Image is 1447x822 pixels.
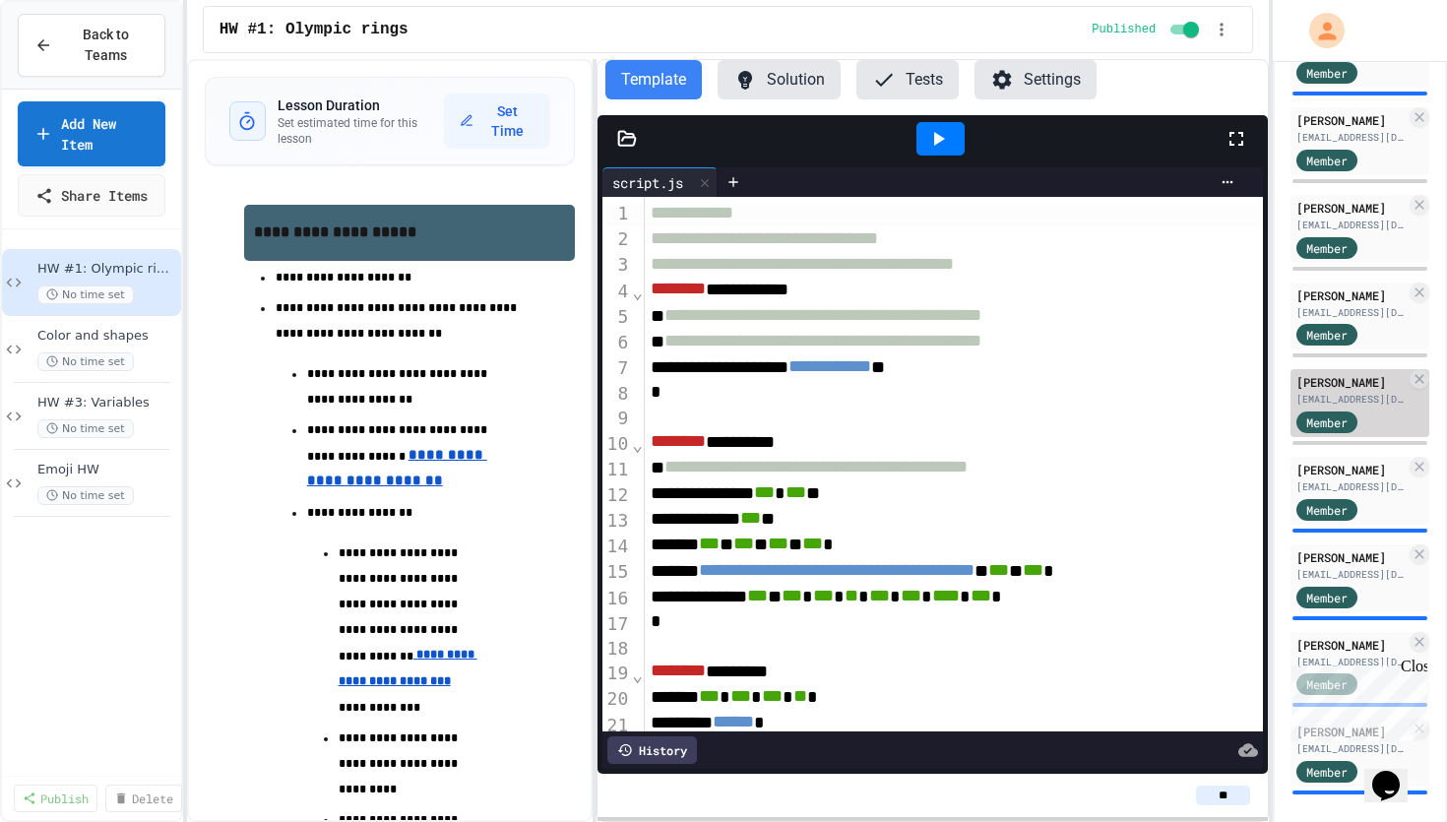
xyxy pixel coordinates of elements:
span: Member [1306,501,1348,519]
div: [EMAIL_ADDRESS][DOMAIN_NAME] [1296,392,1406,407]
div: Content is published and visible to students [1092,18,1203,41]
div: [EMAIL_ADDRESS][DOMAIN_NAME] [1296,479,1406,494]
span: HW #1: Olympic rings [37,261,177,278]
span: Back to Teams [64,25,149,66]
div: 9 [602,406,632,430]
div: 1 [602,201,632,226]
div: script.js [602,167,718,197]
iframe: chat widget [1364,743,1427,802]
a: Share Items [18,174,165,217]
div: 19 [602,661,632,686]
div: [EMAIL_ADDRESS][DOMAIN_NAME] [1296,305,1406,320]
div: 6 [602,330,632,355]
div: Chat with us now!Close [8,8,136,125]
div: 12 [602,482,632,508]
div: 4 [602,279,632,304]
a: Add New Item [18,101,165,166]
span: Member [1306,239,1348,257]
div: 17 [602,611,632,636]
div: 16 [602,586,632,611]
span: Member [1306,152,1348,169]
div: [PERSON_NAME] [1296,548,1406,566]
div: 15 [602,559,632,585]
div: 10 [602,431,632,457]
div: [EMAIL_ADDRESS][DOMAIN_NAME] [1296,655,1406,669]
div: 8 [602,381,632,406]
span: HW #1: Olympic rings [220,18,409,41]
span: No time set [37,419,134,438]
div: 20 [602,686,632,712]
div: My Account [1289,8,1350,53]
button: Solution [718,60,841,99]
div: 14 [602,534,632,559]
button: Set Time [444,94,550,149]
a: Publish [14,785,97,812]
div: 11 [602,457,632,482]
span: No time set [37,486,134,505]
div: 7 [602,355,632,381]
span: No time set [37,285,134,304]
div: History [607,736,697,764]
span: Published [1092,22,1156,37]
div: 13 [602,508,632,534]
div: [PERSON_NAME] [1296,373,1406,391]
p: Set estimated time for this lesson [278,115,443,147]
div: 21 [602,713,632,738]
div: 3 [602,252,632,278]
span: Fold line [631,664,644,685]
div: [EMAIL_ADDRESS][DOMAIN_NAME] [1296,218,1406,232]
a: Delete [105,785,182,812]
span: Color and shapes [37,328,177,345]
button: Template [605,60,702,99]
div: script.js [602,172,693,193]
h3: Lesson Duration [278,95,443,115]
div: 18 [602,636,632,661]
span: HW #3: Variables [37,395,177,411]
button: Settings [975,60,1097,99]
div: [PERSON_NAME] [1296,111,1406,129]
div: 2 [602,226,632,252]
span: Member [1306,64,1348,82]
span: Fold line [631,282,644,302]
span: Member [1306,763,1348,781]
span: Fold line [631,434,644,455]
button: Tests [856,60,959,99]
div: 5 [602,304,632,330]
div: [PERSON_NAME] [1296,286,1406,304]
div: [EMAIL_ADDRESS][DOMAIN_NAME] [1296,741,1406,756]
span: Emoji HW [37,462,177,478]
div: [PERSON_NAME] [1296,199,1406,217]
span: Member [1306,589,1348,606]
div: [PERSON_NAME] [1296,461,1406,478]
span: Member [1306,326,1348,344]
div: [EMAIL_ADDRESS][DOMAIN_NAME] [1296,130,1406,145]
div: [EMAIL_ADDRESS][DOMAIN_NAME] [1296,567,1406,582]
iframe: chat widget [1284,658,1427,741]
span: Member [1306,413,1348,431]
button: Back to Teams [18,14,165,77]
div: [PERSON_NAME] [1296,636,1406,654]
span: No time set [37,352,134,371]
